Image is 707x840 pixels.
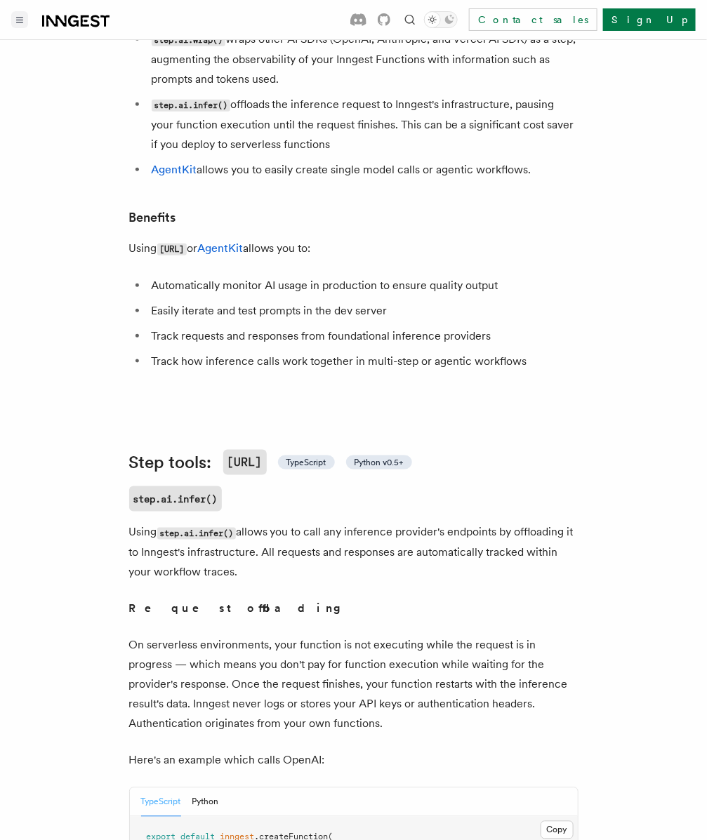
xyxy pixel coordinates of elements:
[147,326,579,346] li: Track requests and responses from foundational inference providers
[147,160,579,180] li: allows you to easily create single model calls or agentic workflows.
[129,239,579,259] p: Using or allows you to:
[424,11,458,28] button: Toggle dark mode
[402,11,418,28] button: Find something...
[197,241,243,255] a: AgentKit
[147,301,579,321] li: Easily iterate and test prompts in the dev server
[603,8,696,31] a: Sign Up
[129,751,579,771] p: Here's an example which calls OpenAI:
[157,528,236,540] code: step.ai.infer()
[147,276,579,295] li: Automatically monitor AI usage in production to ensure quality output
[223,450,267,475] code: [URL]
[141,788,181,817] button: TypeScript
[147,352,579,371] li: Track how inference calls work together in multi-step or agentic workflows
[541,821,574,839] button: Copy
[286,457,326,468] span: TypeScript
[355,457,404,468] span: Python v0.5+
[152,100,230,112] code: step.ai.infer()
[152,34,225,46] code: step.ai.wrap()
[192,788,219,817] button: Python
[129,208,176,227] a: Benefits
[147,95,579,154] li: offloads the inference request to Inngest's infrastructure, pausing your function execution until...
[129,486,222,512] a: step.ai.infer()
[147,29,579,89] li: wraps other AI SDKs (OpenAI, Anthropic, and Vercel AI SDK) as a step, augmenting the observabilit...
[157,244,187,255] code: [URL]
[129,523,579,582] p: Using allows you to call any inference provider's endpoints by offloading it to Inngest's infrast...
[469,8,597,31] a: Contact sales
[129,602,352,615] strong: Request offloading
[129,450,412,475] a: Step tools:[URL] TypeScript Python v0.5+
[11,11,28,28] button: Toggle navigation
[152,163,197,176] a: AgentKit
[129,636,579,734] p: On serverless environments, your function is not executing while the request is in progress — whi...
